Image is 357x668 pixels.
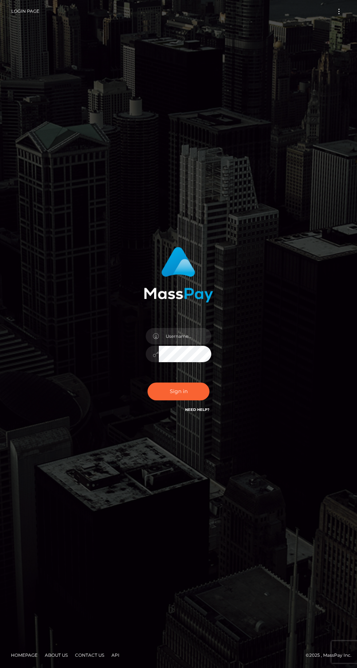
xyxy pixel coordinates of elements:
a: Contact Us [72,649,107,661]
div: © 2025 , MassPay Inc. [5,651,352,659]
a: API [109,649,122,661]
img: MassPay Login [144,247,213,303]
a: Homepage [8,649,40,661]
button: Sign in [148,383,209,400]
a: About Us [42,649,71,661]
input: Username... [159,328,211,344]
button: Toggle navigation [332,7,346,16]
a: Login Page [11,4,39,19]
a: Need Help? [185,407,209,412]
